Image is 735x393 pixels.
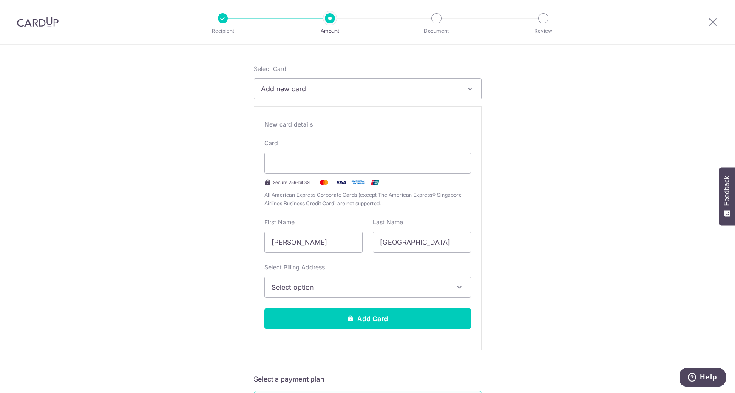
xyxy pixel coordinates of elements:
div: New card details [264,120,471,129]
p: Document [405,27,468,35]
h5: Select a payment plan [254,374,482,384]
span: Select option [272,282,448,292]
img: Visa [332,177,349,187]
label: Last Name [373,218,403,226]
iframe: Opens a widget where you can find more information [680,368,726,389]
span: Add new card [261,84,459,94]
img: .alt.unionpay [366,177,383,187]
p: Review [512,27,575,35]
p: Recipient [191,27,254,35]
iframe: Secure card payment input frame [272,158,464,168]
span: Secure 256-bit SSL [273,179,312,186]
label: Select Billing Address [264,263,325,271]
button: Feedback - Show survey [719,167,735,225]
span: Feedback [723,176,731,206]
button: Select option [264,277,471,298]
span: translation missing: en.payables.payment_networks.credit_card.summary.labels.select_card [254,65,287,72]
label: First Name [264,218,295,226]
button: Add new card [254,78,482,99]
span: All American Express Corporate Cards (except The American Express® Singapore Airlines Business Cr... [264,191,471,208]
label: Card [264,139,278,147]
img: Mastercard [315,177,332,187]
input: Cardholder First Name [264,232,363,253]
input: Cardholder Last Name [373,232,471,253]
img: .alt.amex [349,177,366,187]
img: CardUp [17,17,59,27]
button: Add Card [264,308,471,329]
p: Amount [298,27,361,35]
